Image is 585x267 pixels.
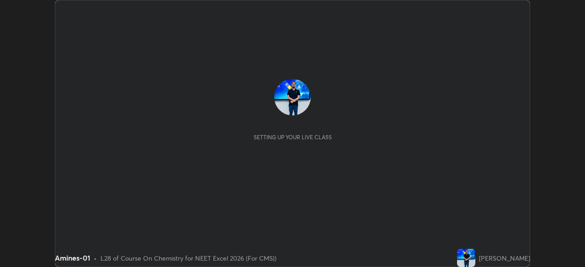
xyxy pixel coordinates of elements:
[94,253,97,263] div: •
[55,252,90,263] div: Amines-01
[101,253,277,263] div: L28 of Course On Chemistry for NEET Excel 2026 (For CMS))
[254,134,332,141] div: Setting up your live class
[479,253,530,263] div: [PERSON_NAME]
[274,79,311,115] img: 3ec33bfbc6c04ccc868b4bb0369a361e.jpg
[457,249,475,267] img: 3ec33bfbc6c04ccc868b4bb0369a361e.jpg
